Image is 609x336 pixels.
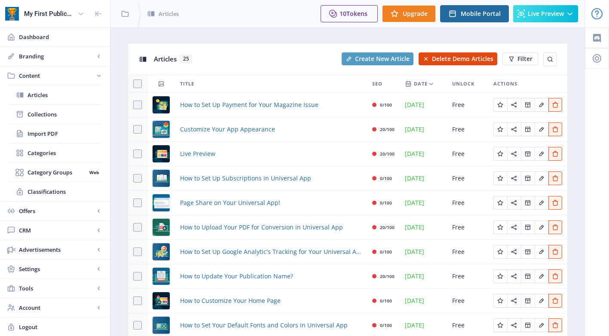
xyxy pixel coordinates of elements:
[535,223,548,231] a: Edit page
[9,105,101,124] a: Collections
[507,247,521,255] a: Edit page
[400,142,447,166] td: [DATE]
[380,124,395,134] div: 20/100
[9,86,101,104] a: Articles
[493,198,507,206] a: Edit page
[19,284,95,293] span: Tools
[400,117,447,142] td: [DATE]
[432,55,493,62] span: Delete Demo Articles
[180,55,192,63] span: 25
[517,55,532,62] span: Filter
[507,149,521,157] a: Edit page
[153,292,170,309] img: c597eaf7-854f-49bd-990f-9e3c57218be6.png
[19,245,95,254] span: Advertisements
[9,144,101,162] a: Categories
[380,100,392,110] div: 0/100
[414,79,428,89] span: Date
[440,5,509,22] button: Mobile Portal
[28,129,101,138] span: Import PDF
[153,145,170,162] img: d12ef90d-ea35-42d4-9c37-c799b171e1c5.png
[400,191,447,215] td: [DATE]
[447,240,488,264] td: Free
[180,79,194,89] span: Title
[180,149,215,159] span: Live Preview
[19,52,95,61] span: Branding
[19,265,95,273] span: Settings
[507,223,521,231] a: Edit page
[521,100,535,108] a: Edit page
[521,272,535,280] a: Edit page
[521,296,535,304] a: Edit page
[180,198,280,208] span: Page Share on Your Universal App!
[535,198,548,206] a: Edit page
[19,207,95,215] span: Offers
[382,5,436,22] button: Upgrade
[19,303,95,312] span: Account
[447,215,488,240] td: Free
[380,271,395,281] div: 20/100
[493,125,507,133] a: Edit page
[535,125,548,133] a: Edit page
[521,174,535,182] a: Edit page
[535,174,548,182] a: Edit page
[19,323,103,331] span: Logout
[180,173,311,183] span: How to Set Up Subscriptions in Universal App
[159,9,179,18] span: Articles
[153,170,170,187] img: 14ce8632-ee80-47a4-8a90-ccee8a0a53b3.png
[153,243,170,260] img: 6c40c4b3-56e6-405c-8b82-89075474b8ad.png
[400,289,447,313] td: [DATE]
[548,247,562,255] a: Edit page
[493,296,507,304] a: Edit page
[19,33,103,41] span: Dashboard
[521,198,535,206] a: Edit page
[447,166,488,191] td: Free
[535,321,548,329] a: Edit page
[153,219,170,236] img: 9db66025-14a2-4e00-b994-bfabf577a9ec.png
[400,166,447,191] td: [DATE]
[507,272,521,280] a: Edit page
[180,247,362,257] span: How to Set Up Google Analytic's Tracking for Your Universal App
[507,100,521,108] a: Edit page
[19,226,95,235] span: CRM
[507,296,521,304] a: Edit page
[493,247,507,255] a: Edit page
[403,10,428,17] span: Upgrade
[9,163,101,182] a: Category GroupsWeb
[380,173,392,183] div: 0/100
[447,93,488,117] td: Free
[548,223,562,231] a: Edit page
[86,168,101,177] nb-badge: Web
[493,223,507,231] a: Edit page
[548,149,562,157] a: Edit page
[447,117,488,142] td: Free
[461,10,501,17] span: Mobile Portal
[180,271,293,281] a: How to Update Your Publication Name?
[5,7,19,21] img: app-icon.png
[521,321,535,329] a: Edit page
[513,5,578,22] button: Live Preview
[153,96,170,113] img: 936039cf-b3d4-4819-b20f-49698f5b4335.png
[447,191,488,215] td: Free
[507,321,521,329] a: Edit page
[180,320,348,330] a: How to Set Your Default Fonts and Colors in Universal App
[24,4,74,23] div: My First Publication
[521,149,535,157] a: Edit page
[372,79,383,89] span: SEO
[180,124,275,134] a: Customize Your App Appearance
[521,247,535,255] a: Edit page
[180,296,281,306] span: How to Customize Your Home Page
[180,100,318,110] a: How to Set Up Payment for Your Magazine Issue
[400,240,447,264] td: [DATE]
[153,268,170,285] img: 156c24b9-d7f3-49c3-84ce-f834bcbc960b.png
[380,296,392,306] div: 0/100
[153,121,170,138] img: cda5fc86-7cd7-47b4-9c9d-7f8882e815b4.png
[380,198,392,208] div: 0/100
[548,174,562,182] a: Edit page
[380,247,392,257] div: 0/100
[380,222,395,232] div: 20/100
[548,198,562,206] a: Edit page
[180,222,343,232] a: How to Upload Your PDF for Conversion in Universal App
